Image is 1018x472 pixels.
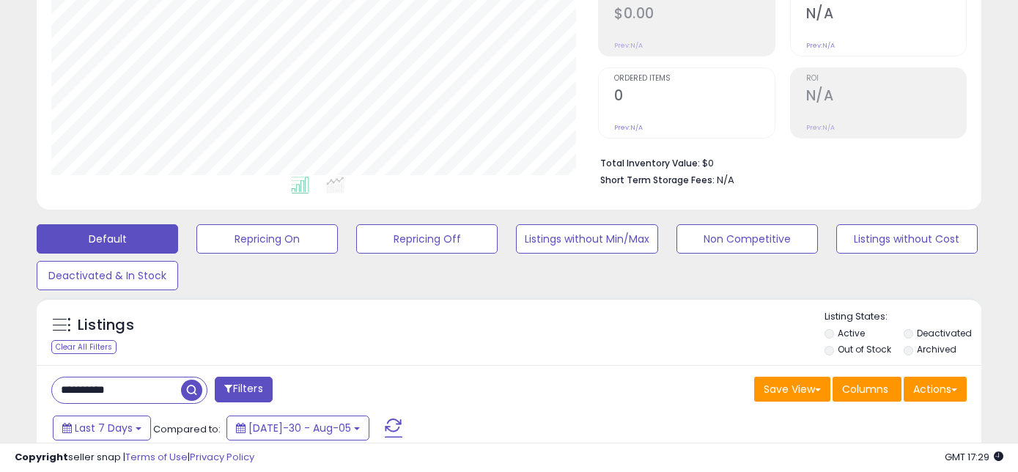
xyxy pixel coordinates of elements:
[917,343,956,355] label: Archived
[836,224,978,254] button: Listings without Cost
[754,377,830,402] button: Save View
[15,450,68,464] strong: Copyright
[614,123,643,132] small: Prev: N/A
[75,421,133,435] span: Last 7 Days
[51,340,117,354] div: Clear All Filters
[153,422,221,436] span: Compared to:
[53,416,151,440] button: Last 7 Days
[842,382,888,397] span: Columns
[917,327,972,339] label: Deactivated
[614,5,774,25] h2: $0.00
[196,224,338,254] button: Repricing On
[190,450,254,464] a: Privacy Policy
[78,315,134,336] h5: Listings
[600,174,715,186] b: Short Term Storage Fees:
[15,451,254,465] div: seller snap | |
[825,310,981,324] p: Listing States:
[806,87,966,107] h2: N/A
[838,327,865,339] label: Active
[226,416,369,440] button: [DATE]-30 - Aug-05
[806,5,966,25] h2: N/A
[215,377,272,402] button: Filters
[614,87,774,107] h2: 0
[806,123,835,132] small: Prev: N/A
[614,41,643,50] small: Prev: N/A
[806,41,835,50] small: Prev: N/A
[248,421,351,435] span: [DATE]-30 - Aug-05
[838,343,891,355] label: Out of Stock
[37,261,178,290] button: Deactivated & In Stock
[904,377,967,402] button: Actions
[945,450,1003,464] span: 2025-08-13 17:29 GMT
[833,377,901,402] button: Columns
[125,450,188,464] a: Terms of Use
[806,75,966,83] span: ROI
[600,153,956,171] li: $0
[614,75,774,83] span: Ordered Items
[717,173,734,187] span: N/A
[356,224,498,254] button: Repricing Off
[600,157,700,169] b: Total Inventory Value:
[37,224,178,254] button: Default
[676,224,818,254] button: Non Competitive
[516,224,657,254] button: Listings without Min/Max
